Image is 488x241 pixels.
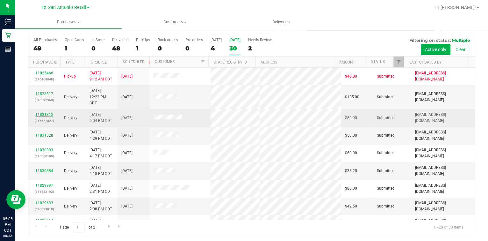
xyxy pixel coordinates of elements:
[121,132,133,139] span: [DATE]
[5,32,11,39] inline-svg: Retail
[90,183,112,195] span: [DATE] 2:31 PM CDT
[211,45,222,52] div: 4
[409,60,441,64] a: Last Updated By
[5,19,11,25] inline-svg: Inventory
[35,133,53,138] a: 11831028
[213,60,247,64] a: State Registry ID
[115,222,124,231] a: Go to the last page
[54,222,100,232] span: Page of 2
[104,222,114,231] a: Go to the next page
[121,168,133,174] span: [DATE]
[229,45,240,52] div: 30
[91,60,107,64] a: Ordered
[15,19,122,25] span: Purchases
[64,150,77,156] span: Delivery
[248,45,272,52] div: 2
[112,38,128,42] div: Deliveries
[35,148,53,152] a: 11830893
[90,165,112,177] span: [DATE] 4:18 PM CDT
[90,147,112,159] span: [DATE] 4:17 PM CDT
[65,45,84,52] div: 1
[64,73,76,79] span: Pickup
[345,132,357,139] span: $50.00
[228,15,334,29] a: Deliveries
[90,88,114,106] span: [DATE] 12:23 PM CDT
[73,222,84,232] input: 1
[6,190,25,209] iframe: Resource center
[35,71,53,75] a: 11825466
[64,132,77,139] span: Delivery
[136,45,150,52] div: 1
[32,153,56,159] p: (316660100)
[64,94,77,100] span: Delivery
[121,94,133,100] span: [DATE]
[377,168,395,174] span: Submitted
[415,165,471,177] span: [EMAIL_ADDRESS][DOMAIN_NAME]
[345,203,357,209] span: $42.50
[428,222,469,232] span: 1 - 20 of 30 items
[41,5,86,10] span: TX San Antonio Retail
[393,56,404,67] a: Filter
[345,185,357,192] span: $80.00
[91,45,104,52] div: 0
[452,38,470,43] span: Multiple
[345,150,357,156] span: $60.00
[64,203,77,209] span: Delivery
[211,38,222,42] div: [DATE]
[415,70,471,82] span: [EMAIL_ADDRESS][DOMAIN_NAME]
[377,115,395,121] span: Submitted
[32,206,56,212] p: (316623818)
[136,38,150,42] div: PickUps
[3,216,12,233] p: 05:05 PM CDT
[415,147,471,159] span: [EMAIL_ADDRESS][DOMAIN_NAME]
[415,91,471,103] span: [EMAIL_ADDRESS][DOMAIN_NAME]
[415,112,471,124] span: [EMAIL_ADDRESS][DOMAIN_NAME]
[434,5,476,10] span: Hi, [PERSON_NAME]!
[264,19,298,25] span: Deliveries
[123,60,152,64] a: Scheduled
[90,218,112,230] span: [DATE] 2:58 PM CDT
[415,200,471,212] span: [EMAIL_ADDRESS][DOMAIN_NAME]
[35,218,53,223] a: 11829464
[121,150,133,156] span: [DATE]
[121,115,133,121] span: [DATE]
[121,73,133,79] span: [DATE]
[32,118,56,124] p: (316677027)
[35,183,53,188] a: 11829997
[122,15,228,29] a: Customers
[90,200,112,212] span: [DATE] 2:08 PM CDT
[345,73,357,79] span: $40.00
[377,203,395,209] span: Submitted
[255,56,334,68] th: Address
[32,76,56,82] p: (316468848)
[158,45,178,52] div: 0
[90,112,112,124] span: [DATE] 5:04 PM CDT
[121,203,133,209] span: [DATE]
[90,129,112,141] span: [DATE] 4:29 PM CDT
[345,94,359,100] span: $135.00
[65,38,84,42] div: Open Carts
[35,201,53,205] a: 11829633
[377,150,395,156] span: Submitted
[415,129,471,141] span: [EMAIL_ADDRESS][DOMAIN_NAME]
[248,38,272,42] div: Needs Review
[409,38,451,43] span: Filtering on status:
[65,60,75,64] a: Type
[5,46,11,52] inline-svg: Reports
[185,45,203,52] div: 0
[32,189,56,195] p: (316632192)
[64,185,77,192] span: Delivery
[112,45,128,52] div: 48
[33,45,57,52] div: 49
[377,73,395,79] span: Submitted
[64,168,77,174] span: Delivery
[377,132,395,139] span: Submitted
[35,92,53,96] a: 11828817
[35,169,53,173] a: 11830884
[198,56,208,67] a: Filter
[15,15,122,29] a: Purchases
[3,233,12,238] p: 08/22
[154,59,174,64] a: Customer
[415,183,471,195] span: [EMAIL_ADDRESS][DOMAIN_NAME]
[64,115,77,121] span: Delivery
